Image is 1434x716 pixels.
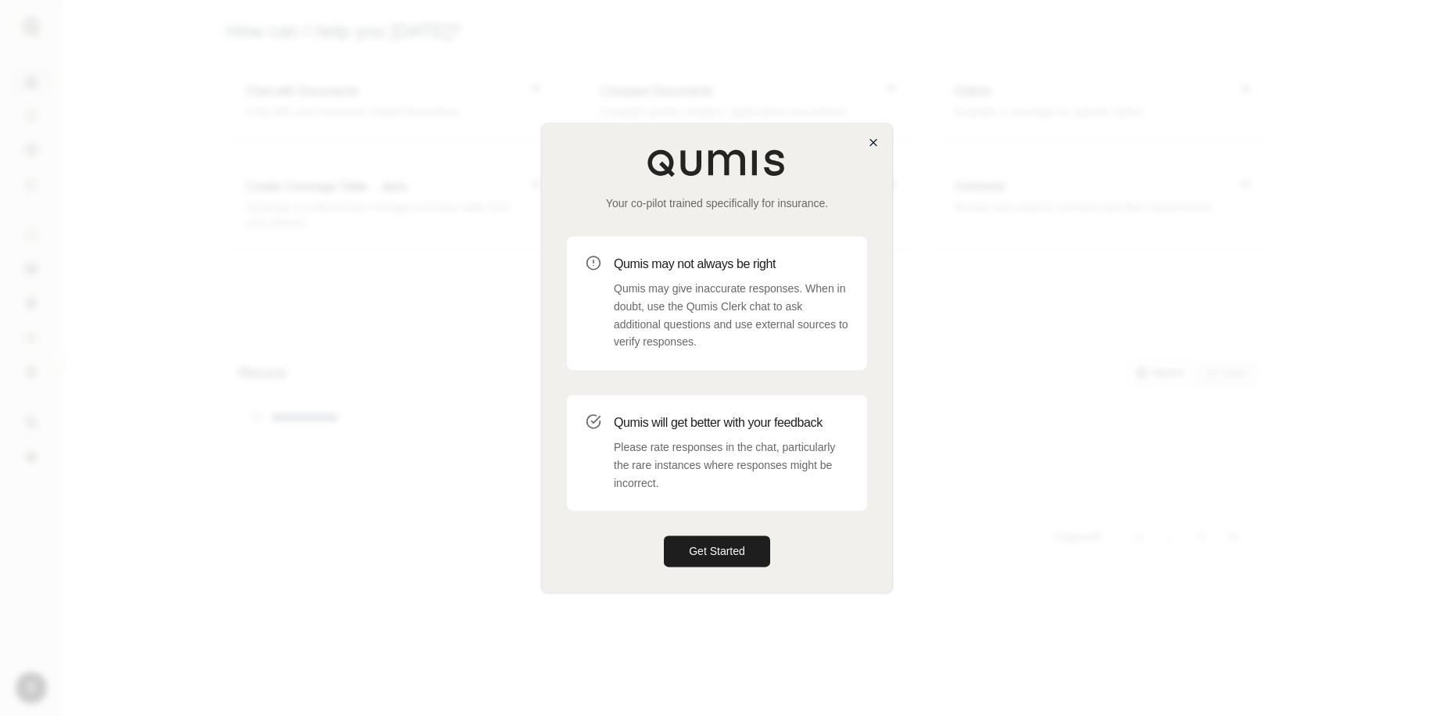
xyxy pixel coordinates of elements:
h3: Qumis will get better with your feedback [614,413,848,432]
button: Get Started [664,536,770,567]
p: Please rate responses in the chat, particularly the rare instances where responses might be incor... [614,439,848,492]
p: Qumis may give inaccurate responses. When in doubt, use the Qumis Clerk chat to ask additional qu... [614,280,848,351]
img: Qumis Logo [647,149,787,177]
h3: Qumis may not always be right [614,255,848,274]
p: Your co-pilot trained specifically for insurance. [567,195,867,211]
